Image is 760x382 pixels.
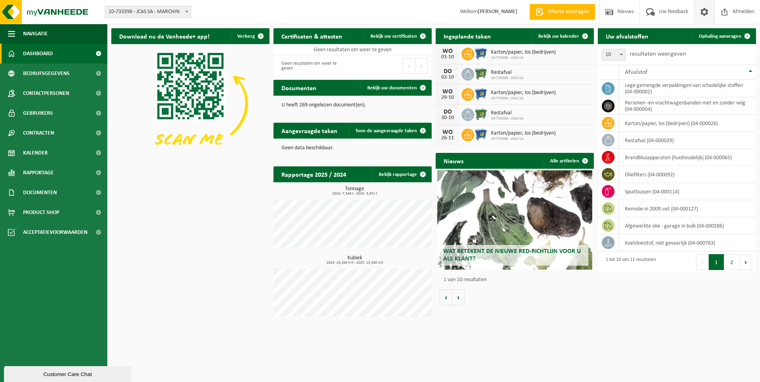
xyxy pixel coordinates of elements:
[619,97,756,115] td: personen -en vrachtwagenbanden met en zonder velg (04-000004)
[619,234,756,251] td: koelvloeistof, niet gevaarlijk (04-000763)
[105,6,191,17] span: 10-733396 - JCAS SA - MARCHIN
[105,6,191,18] span: 10-733396 - JCAS SA - MARCHIN
[237,34,255,39] span: Verberg
[440,95,456,100] div: 29-10
[452,289,465,305] button: Volgende
[625,69,648,75] span: Afvalstof
[491,56,556,60] span: 10-733396 - JCAS SA
[23,143,48,163] span: Kalender
[529,4,595,20] a: Offerte aanvragen
[370,34,417,39] span: Bekijk uw certificaten
[23,222,87,242] span: Acceptatievoorwaarden
[699,34,741,39] span: Ophaling aanvragen
[273,166,354,182] h2: Rapportage 2025 / 2024
[491,116,523,121] span: 10-733396 - JCAS SA
[443,248,581,262] span: Wat betekent de nieuwe RED-richtlijn voor u als klant?
[491,90,556,96] span: Karton/papier, los (bedrijven)
[273,28,350,44] h2: Certificaten & attesten
[23,103,53,123] span: Gebruikers
[23,64,70,83] span: Bedrijfsgegevens
[619,149,756,166] td: brandblusapparaten (huishoudelijk) (04-000065)
[23,24,48,44] span: Navigatie
[474,67,488,80] img: WB-0660-HPE-GN-01
[436,28,499,44] h2: Ingeplande taken
[619,115,756,132] td: karton/papier, los (bedrijven) (04-000026)
[440,48,456,54] div: WO
[544,153,593,169] a: Alle artikelen
[111,44,269,163] img: Download de VHEPlus App
[415,58,428,74] button: Next
[619,200,756,217] td: remolie in 200lt-vat (04-000127)
[277,255,432,265] h3: Kubiek
[281,102,424,108] p: U heeft 269 ongelezen document(en).
[372,166,431,182] a: Bekijk rapportage
[602,49,625,60] span: 10
[111,28,217,44] h2: Download nu de Vanheede+ app!
[23,83,69,103] span: Contactpersonen
[364,28,431,44] a: Bekijk uw certificaten
[602,49,626,61] span: 10
[532,28,593,44] a: Bekijk uw kalender
[474,107,488,121] img: WB-0660-HPE-GN-01
[367,85,417,91] span: Bekijk uw documenten
[619,183,756,200] td: spuitbussen (04-000114)
[474,46,488,60] img: WB-0660-HPE-BE-01
[740,254,752,270] button: Next
[538,34,579,39] span: Bekijk uw kalender
[4,365,133,382] iframe: chat widget
[277,186,432,196] h3: Tonnage
[491,137,556,141] span: 10-733396 - JCAS SA
[491,130,556,137] span: Karton/papier, los (bedrijven)
[491,69,523,76] span: Restafval
[440,89,456,95] div: WO
[273,123,345,138] h2: Aangevraagde taken
[440,68,456,75] div: DO
[23,163,54,183] span: Rapportage
[440,109,456,115] div: DO
[491,96,556,101] span: 10-733396 - JCAS SA
[619,166,756,183] td: oliefilters (04-000092)
[491,110,523,116] span: Restafval
[23,203,59,222] span: Product Shop
[692,28,755,44] a: Ophaling aanvragen
[696,254,709,270] button: Previous
[440,115,456,121] div: 30-10
[231,28,269,44] button: Verberg
[491,76,523,81] span: 10-733396 - JCAS SA
[23,183,57,203] span: Documenten
[277,261,432,265] span: 2024: 19,260 m3 - 2025: 13,500 m3
[619,132,756,149] td: restafval (04-000029)
[355,128,417,133] span: Toon de aangevraagde taken
[444,277,590,283] p: 1 van 10 resultaten
[349,123,431,139] a: Toon de aangevraagde taken
[361,80,431,96] a: Bekijk uw documenten
[440,75,456,80] div: 02-10
[630,51,686,57] label: resultaten weergeven
[277,192,432,196] span: 2024: 7,348 t - 2025: 3,651 t
[23,123,54,143] span: Contracten
[709,254,724,270] button: 1
[436,153,471,168] h2: Nieuws
[478,9,518,15] strong: [PERSON_NAME]
[491,49,556,56] span: Karton/papier, los (bedrijven)
[440,129,456,135] div: WO
[546,8,591,16] span: Offerte aanvragen
[474,87,488,100] img: WB-0660-HPE-BE-01
[724,254,740,270] button: 2
[440,135,456,141] div: 26-11
[598,28,656,44] h2: Uw afvalstoffen
[273,44,432,55] td: Geen resultaten om weer te geven
[474,127,488,141] img: WB-0660-HPE-BE-01
[440,54,456,60] div: 01-10
[440,289,452,305] button: Vorige
[619,80,756,97] td: lege gemengde verpakkingen van schadelijke stoffen (04-000002)
[437,170,592,270] a: Wat betekent de nieuwe RED-richtlijn voor u als klant?
[619,217,756,234] td: afgewerkte olie - garage in bulk (04-000286)
[23,44,53,64] span: Dashboard
[273,80,324,95] h2: Documenten
[602,253,656,271] div: 1 tot 10 van 11 resultaten
[403,58,415,74] button: Previous
[277,57,349,75] div: Geen resultaten om weer te geven
[281,145,424,151] p: Geen data beschikbaar.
